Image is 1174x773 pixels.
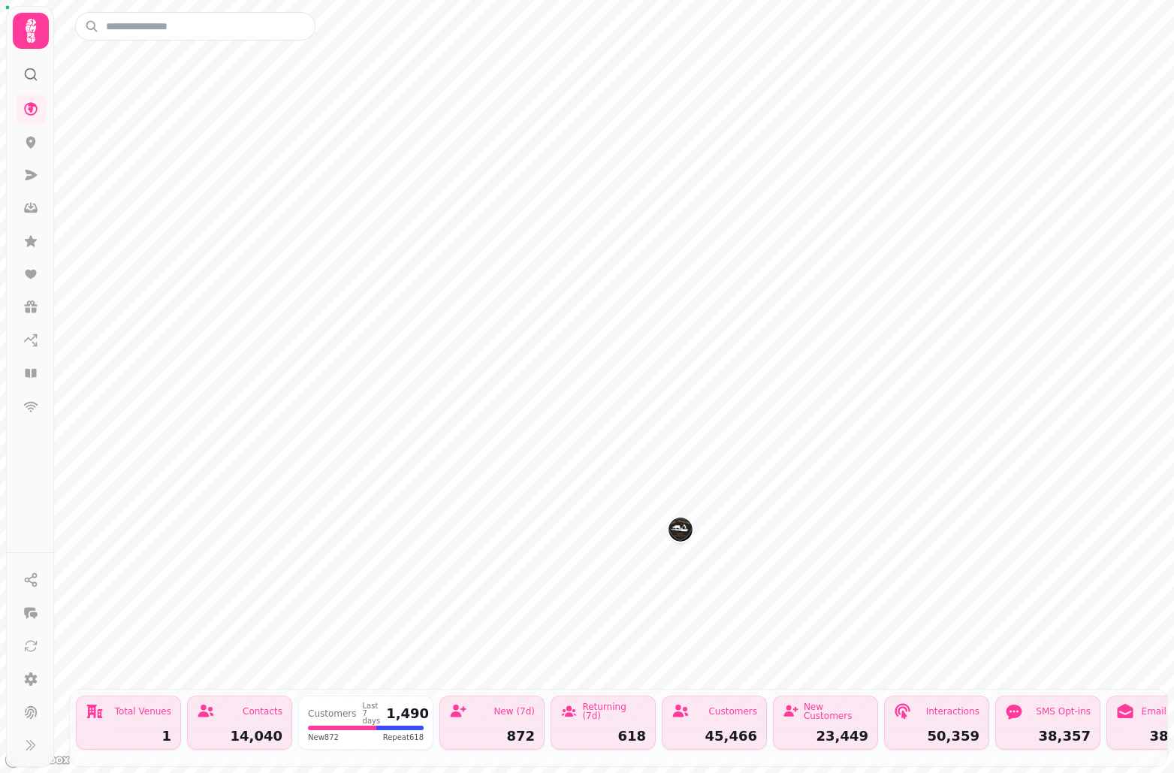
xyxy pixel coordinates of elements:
div: 1,490 [386,707,429,720]
div: 618 [560,729,646,743]
button: The Plough [668,518,693,542]
div: 1 [86,729,171,743]
div: Total Venues [115,707,171,716]
div: 45,466 [672,729,757,743]
a: Mapbox logo [5,751,71,768]
div: Map marker [668,518,693,546]
div: 23,449 [783,729,868,743]
div: Interactions [926,707,979,716]
div: Customers [708,707,757,716]
div: SMS Opt-ins [1036,707,1091,716]
div: New (7d) [493,707,535,716]
div: 50,359 [894,729,979,743]
div: Returning (7d) [582,702,646,720]
div: Contacts [243,707,282,716]
div: Last 7 days [363,702,381,725]
span: New 872 [308,732,339,743]
div: Customers [308,709,357,718]
div: 14,040 [197,729,282,743]
span: Repeat 618 [383,732,424,743]
div: 872 [449,729,535,743]
div: 38,357 [1005,729,1091,743]
div: New Customers [804,702,868,720]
